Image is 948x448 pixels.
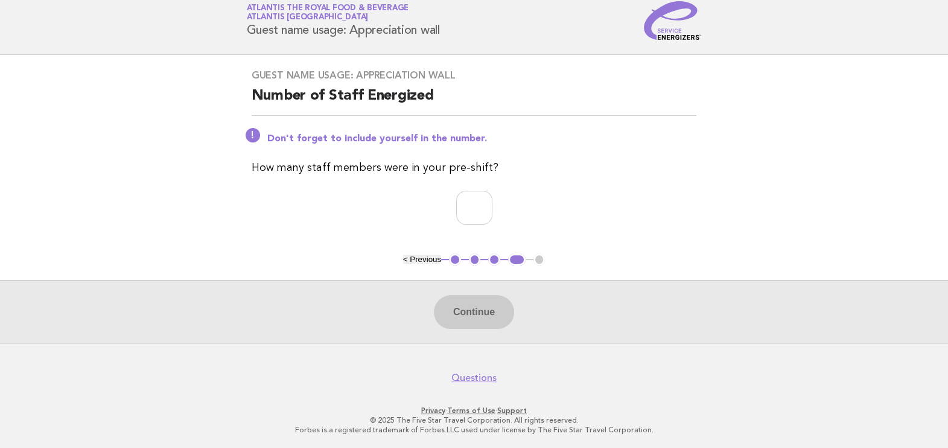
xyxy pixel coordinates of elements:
img: Service Energizers [644,1,702,40]
button: 3 [488,254,500,266]
button: 1 [449,254,461,266]
p: · · [105,406,844,415]
p: © 2025 The Five Star Travel Corporation. All rights reserved. [105,415,844,425]
button: 2 [469,254,481,266]
p: Don't forget to include yourself in the number. [267,133,697,145]
a: Privacy [421,406,445,415]
h2: Number of Staff Energized [252,86,697,116]
a: Questions [451,372,497,384]
span: Atlantis [GEOGRAPHIC_DATA] [247,14,369,22]
button: < Previous [403,255,441,264]
button: 4 [508,254,526,266]
a: Support [497,406,527,415]
a: Terms of Use [447,406,495,415]
p: How many staff members were in your pre-shift? [252,159,697,176]
a: Atlantis the Royal Food & BeverageAtlantis [GEOGRAPHIC_DATA] [247,4,409,21]
h1: Guest name usage: Appreciation wall [247,5,440,36]
p: Forbes is a registered trademark of Forbes LLC used under license by The Five Star Travel Corpora... [105,425,844,435]
h3: Guest name usage: Appreciation wall [252,69,697,82]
